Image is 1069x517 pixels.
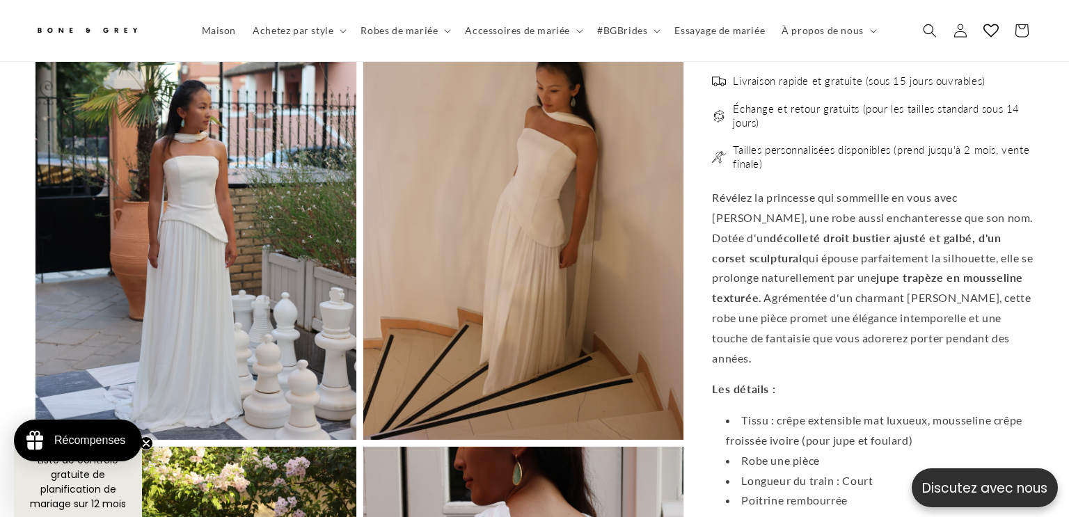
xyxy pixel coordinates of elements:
font: Échange et retour gratuits (pour les tailles standard sous 14 jours) [733,102,1020,129]
font: Tissu : crêpe extensible mat luxueux, mousseline crêpe froissée ivoire (pour jupe et foulard) [726,413,1022,447]
button: Écrire un avis [922,22,999,43]
img: Mariage os et gris [35,19,139,42]
img: needle.png [712,150,726,164]
font: À propos de nous [782,24,864,36]
font: Livraison rapide et gratuite (sous 15 jours ouvrables) [733,74,985,87]
font: [PERSON_NAME] [10,76,90,87]
font: Tailles personnalisées disponibles (prend jusqu'à 2 mois, vente finale) [733,143,1029,170]
a: Maison [193,16,245,45]
summary: Robes de mariée [352,16,457,45]
font: Accessoires de mariée [465,24,570,36]
summary: #BGBrides [589,16,666,45]
img: exchange_2.png [712,109,726,123]
font: . Agrémentée d'un charmant [PERSON_NAME], cette robe une pièce promet une élégance intemporelle e... [712,291,1031,364]
a: Essayage de mariée [666,16,773,45]
summary: À propos de nous [773,16,882,45]
font: Robe une pièce [741,454,819,467]
font: décolleté droit bustier ajusté et galbé, d'un corset sculptural [712,231,1001,264]
font: Robes de mariée [361,24,438,36]
font: Liste de contrôle gratuite de planification de mariage sur 12 mois [30,453,126,511]
font: qui épouse parfaitement la silhouette, elle se prolonge naturellement par une [712,251,1033,285]
font: Poitrine rembourrée [741,493,847,507]
summary: Recherche [914,15,945,46]
font: #BGBrides [597,24,647,36]
font: Maison [202,24,237,36]
a: Mariage os et gris [30,14,180,47]
button: Ouvrir la boîte de discussion [912,468,1058,507]
font: J'ai pu l'essayer au studio de [GEOGRAPHIC_DATA] avant sa sortie sur le site web et, oh mon Dieu,... [10,113,184,206]
font: Discutez avec nous [922,479,1047,498]
font: Essayage de mariée [674,24,765,36]
summary: Accessoires de mariée [457,16,589,45]
div: Liste de contrôle gratuite de planification de mariage sur 12 moisFermer le teaser [14,447,142,517]
font: Écrire un avis [931,27,990,38]
font: Achetez par style [253,24,333,36]
font: Révélez la princesse qui sommeille en vous avec [PERSON_NAME], une robe aussi enchanteresse que s... [712,191,1033,244]
font: [DATE] [153,76,184,87]
font: Les détails : [712,382,775,395]
font: Récompenses [54,434,125,446]
button: Fermer le teaser [139,436,153,450]
font: Longueur du train : Court [741,474,873,487]
summary: Achetez par style [244,16,352,45]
